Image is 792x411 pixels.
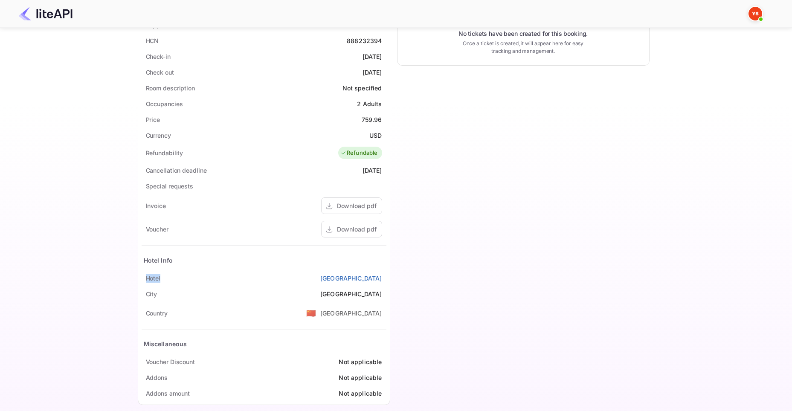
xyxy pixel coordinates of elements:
div: Not specified [342,84,382,93]
div: Download pdf [337,201,377,210]
div: Not applicable [339,373,382,382]
div: Miscellaneous [144,339,187,348]
p: No tickets have been created for this booking. [458,29,588,38]
div: 759.96 [362,115,382,124]
div: Occupancies [146,99,183,108]
div: [DATE] [363,68,382,77]
div: Refundability [146,148,183,157]
div: [DATE] [363,52,382,61]
div: Hotel [146,274,161,283]
img: LiteAPI Logo [19,7,73,20]
div: Addons [146,373,168,382]
div: Invoice [146,201,166,210]
div: Voucher [146,225,168,234]
div: Not applicable [339,389,382,398]
div: Check-in [146,52,171,61]
div: [GEOGRAPHIC_DATA] [320,289,382,298]
div: USD [369,131,382,140]
div: Check out [146,68,174,77]
div: 888232394 [347,36,382,45]
div: Addons amount [146,389,190,398]
p: Once a ticket is created, it will appear here for easy tracking and management. [456,40,591,55]
img: Yandex Support [748,7,762,20]
div: Hotel Info [144,256,173,265]
div: Voucher Discount [146,357,195,366]
div: Currency [146,131,171,140]
div: [DATE] [363,166,382,175]
div: HCN [146,36,159,45]
a: [GEOGRAPHIC_DATA] [320,274,382,283]
span: United States [306,305,316,321]
div: Price [146,115,160,124]
div: 2 Adults [357,99,382,108]
div: Special requests [146,182,193,191]
div: Country [146,309,168,318]
div: Not applicable [339,357,382,366]
div: Cancellation deadline [146,166,207,175]
div: City [146,289,157,298]
div: [GEOGRAPHIC_DATA] [320,309,382,318]
div: Room description [146,84,195,93]
div: Download pdf [337,225,377,234]
div: Refundable [340,149,378,157]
